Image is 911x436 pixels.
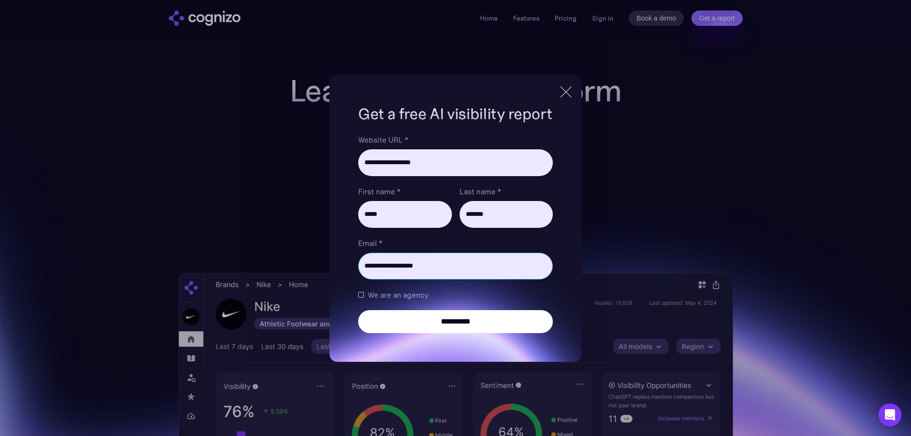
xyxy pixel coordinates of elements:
label: Last name * [460,186,553,197]
label: Email * [358,237,552,249]
h1: Get a free AI visibility report [358,103,552,124]
div: Open Intercom Messenger [878,403,901,426]
form: Brand Report Form [358,134,552,333]
span: We are an agency [368,289,428,301]
label: First name * [358,186,451,197]
label: Website URL * [358,134,552,145]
